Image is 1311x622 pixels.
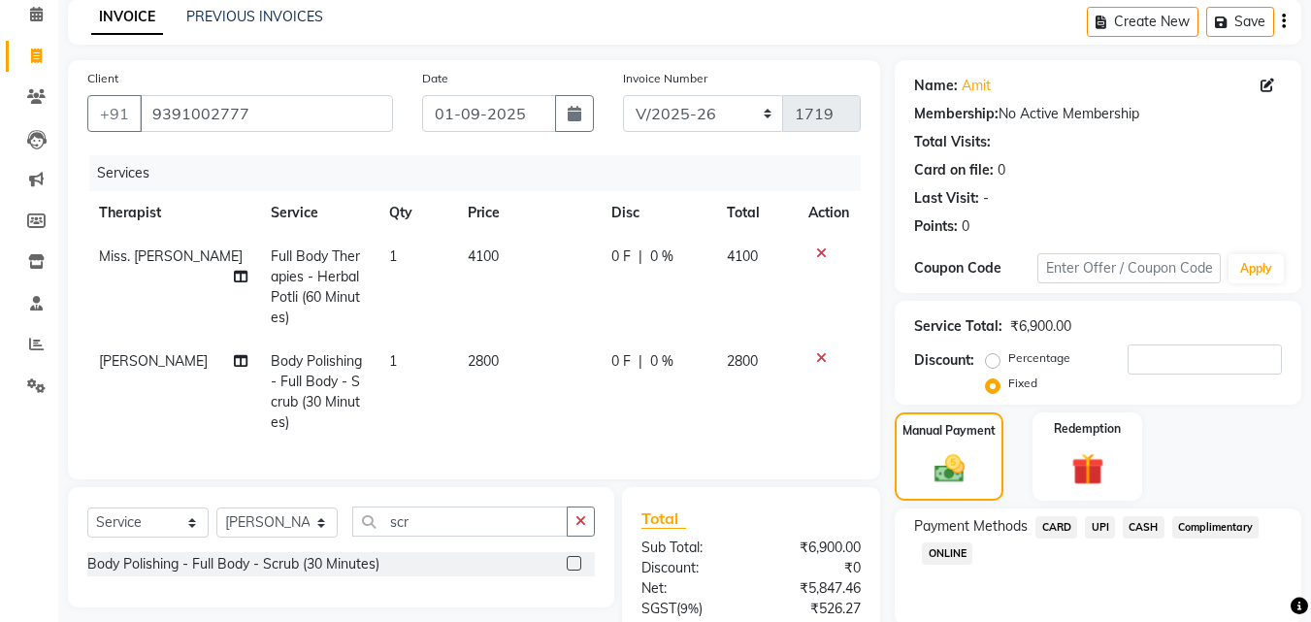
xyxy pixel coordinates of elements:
[914,76,958,96] div: Name:
[639,351,642,372] span: |
[962,76,991,96] a: Amit
[259,191,377,235] th: Service
[1123,516,1164,539] span: CASH
[962,216,969,237] div: 0
[650,246,673,267] span: 0 %
[611,351,631,372] span: 0 F
[468,352,499,370] span: 2800
[914,104,999,124] div: Membership:
[902,422,996,440] label: Manual Payment
[983,188,989,209] div: -
[922,542,972,565] span: ONLINE
[456,191,600,235] th: Price
[914,516,1028,537] span: Payment Methods
[186,8,323,25] a: PREVIOUS INVOICES
[641,600,676,617] span: SGST
[641,508,686,529] span: Total
[914,216,958,237] div: Points:
[914,160,994,180] div: Card on file:
[87,70,118,87] label: Client
[1206,7,1274,37] button: Save
[389,247,397,265] span: 1
[627,538,751,558] div: Sub Total:
[751,578,875,599] div: ₹5,847.46
[1037,253,1221,283] input: Enter Offer / Coupon Code
[99,352,208,370] span: [PERSON_NAME]
[600,191,715,235] th: Disc
[1054,420,1121,438] label: Redemption
[89,155,875,191] div: Services
[468,247,499,265] span: 4100
[422,70,448,87] label: Date
[623,70,707,87] label: Invoice Number
[87,191,259,235] th: Therapist
[271,247,360,326] span: Full Body Therapies - Herbal Potli (60 Minutes)
[751,599,875,619] div: ₹526.27
[914,258,1036,278] div: Coupon Code
[914,188,979,209] div: Last Visit:
[680,601,699,616] span: 9%
[914,316,1002,337] div: Service Total:
[639,246,642,267] span: |
[1008,375,1037,392] label: Fixed
[727,352,758,370] span: 2800
[751,538,875,558] div: ₹6,900.00
[1010,316,1071,337] div: ₹6,900.00
[352,507,568,537] input: Search or Scan
[1085,516,1115,539] span: UPI
[1172,516,1260,539] span: Complimentary
[99,247,243,265] span: Miss. [PERSON_NAME]
[751,558,875,578] div: ₹0
[925,451,974,486] img: _cash.svg
[627,558,751,578] div: Discount:
[611,246,631,267] span: 0 F
[914,132,991,152] div: Total Visits:
[727,247,758,265] span: 4100
[1008,349,1070,367] label: Percentage
[389,352,397,370] span: 1
[914,104,1282,124] div: No Active Membership
[87,554,379,574] div: Body Polishing - Full Body - Scrub (30 Minutes)
[377,191,456,235] th: Qty
[1229,254,1284,283] button: Apply
[715,191,798,235] th: Total
[627,599,751,619] div: ( )
[627,578,751,599] div: Net:
[87,95,142,132] button: +91
[650,351,673,372] span: 0 %
[914,350,974,371] div: Discount:
[1062,449,1114,489] img: _gift.svg
[140,95,393,132] input: Search by Name/Mobile/Email/Code
[271,352,362,431] span: Body Polishing - Full Body - Scrub (30 Minutes)
[1035,516,1077,539] span: CARD
[797,191,861,235] th: Action
[1087,7,1198,37] button: Create New
[998,160,1005,180] div: 0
